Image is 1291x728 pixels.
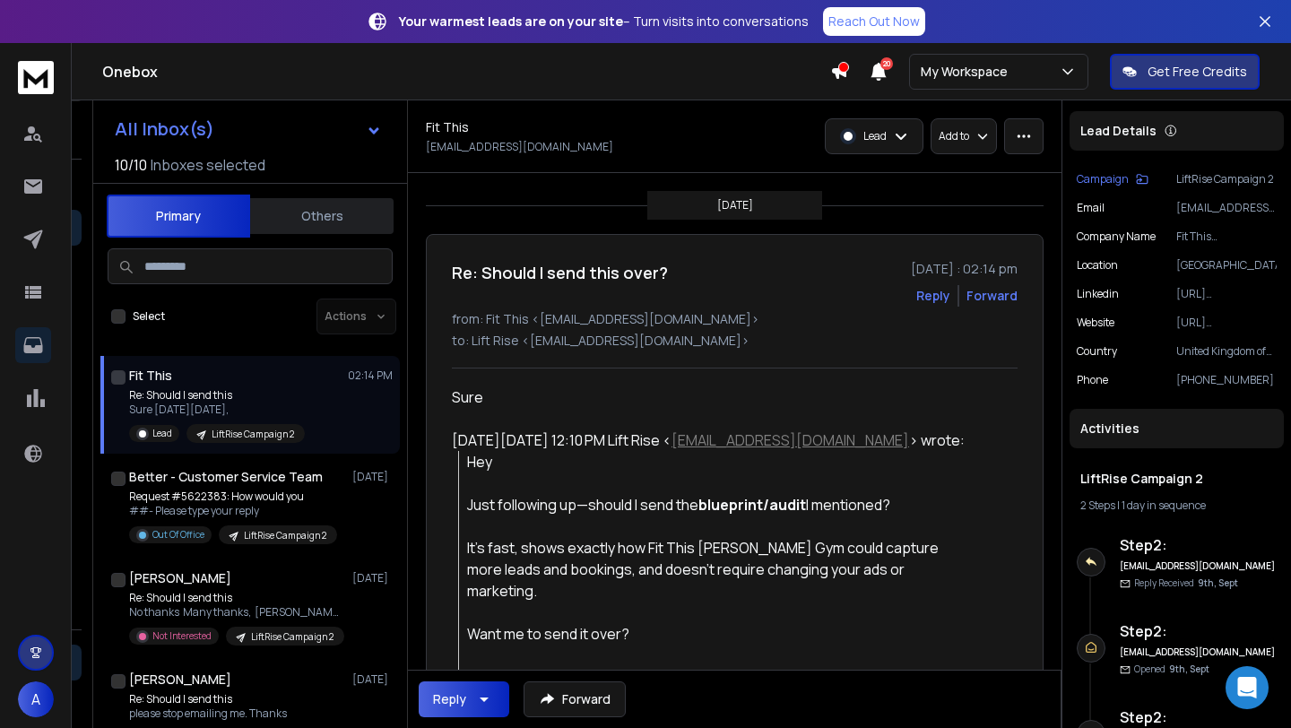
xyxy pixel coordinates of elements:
[107,195,250,238] button: Primary
[133,309,165,324] label: Select
[419,681,509,717] button: Reply
[452,310,1018,328] p: from: Fit This <[EMAIL_ADDRESS][DOMAIN_NAME]>
[863,129,887,143] p: Lead
[244,529,326,542] p: LiftRise Campaign 2
[152,528,204,542] p: Out Of Office
[1077,316,1114,330] p: website
[1077,287,1119,301] p: linkedin
[129,367,172,385] h1: Fit This
[467,537,975,602] div: It’s fast, shows exactly how Fit This [PERSON_NAME] Gym could capture more leads and bookings, an...
[399,13,623,30] strong: Your warmest leads are on your site
[1120,620,1277,642] h6: Step 2 :
[1176,287,1277,301] p: [URL][DOMAIN_NAME]
[399,13,809,30] p: – Turn visits into conversations
[18,681,54,717] button: A
[1226,666,1269,709] div: Open Intercom Messenger
[129,591,344,605] p: Re: Should I send this
[1110,54,1260,90] button: Get Free Credits
[129,692,344,706] p: Re: Should I send this
[115,120,214,138] h1: All Inbox(s)
[939,129,969,143] p: Add to
[1176,373,1277,387] p: [PHONE_NUMBER]
[251,630,334,644] p: LiftRise Campaign 2
[1077,344,1117,359] p: country
[1080,498,1273,513] div: |
[129,388,305,403] p: Re: Should I send this
[352,672,393,687] p: [DATE]
[823,7,925,36] a: Reach Out Now
[911,260,1018,278] p: [DATE] : 02:14 pm
[880,57,893,70] span: 20
[151,154,265,176] h3: Inboxes selected
[916,287,950,305] button: Reply
[966,287,1018,305] div: Forward
[1176,230,1277,244] p: Fit This [PERSON_NAME] Gym
[524,681,626,717] button: Forward
[212,428,294,441] p: LiftRise Campaign 2
[1134,576,1238,590] p: Reply Received
[1176,344,1277,359] p: United Kingdom of [GEOGRAPHIC_DATA] and [GEOGRAPHIC_DATA]
[1077,172,1148,186] button: Campaign
[452,429,975,451] div: [DATE][DATE] 12:10 PM Lift Rise < > wrote:
[828,13,920,30] p: Reach Out Now
[250,196,394,236] button: Others
[1077,373,1108,387] p: Phone
[1198,576,1238,589] span: 9th, Sept
[452,332,1018,350] p: to: Lift Rise <[EMAIL_ADDRESS][DOMAIN_NAME]>
[921,63,1015,81] p: My Workspace
[452,386,975,408] div: Sure
[1077,172,1129,186] p: Campaign
[1077,201,1105,215] p: Email
[1120,559,1277,573] h6: [EMAIL_ADDRESS][DOMAIN_NAME]
[129,605,344,620] p: No thanks Many thanks, [PERSON_NAME] ——————- [PERSON_NAME] (hons)
[426,140,613,154] p: [EMAIL_ADDRESS][DOMAIN_NAME]
[129,671,231,689] h1: [PERSON_NAME]
[717,198,753,212] p: [DATE]
[1176,258,1277,273] p: [GEOGRAPHIC_DATA]
[152,629,212,643] p: Not Interested
[129,569,231,587] h1: [PERSON_NAME]
[1077,258,1118,273] p: location
[1080,498,1115,513] span: 2 Steps
[1148,63,1247,81] p: Get Free Credits
[352,571,393,585] p: [DATE]
[1077,230,1156,244] p: Company Name
[1122,498,1206,513] span: 1 day in sequence
[467,451,975,472] div: Hey
[433,690,466,708] div: Reply
[1176,316,1277,330] p: [URL][DOMAIN_NAME]
[1120,706,1277,728] h6: Step 2 :
[129,504,337,518] p: ##- Please type your reply
[467,666,975,709] div: – Aodhán Founder, LiftRise
[698,495,806,515] strong: blueprint/audit
[1080,122,1157,140] p: Lead Details
[129,468,323,486] h1: Better - Customer Service Team
[467,623,975,645] div: Want me to send it over?
[452,260,668,285] h1: Re: Should I send this over?
[671,430,909,450] a: [EMAIL_ADDRESS][DOMAIN_NAME]
[100,111,396,147] button: All Inbox(s)
[115,154,147,176] span: 10 / 10
[129,403,305,417] p: Sure [DATE][DATE],
[467,494,975,516] div: Just following up—should I send the I mentioned?
[129,706,344,721] p: please stop emailing me. Thanks
[1070,409,1284,448] div: Activities
[1134,663,1209,676] p: Opened
[426,118,469,136] h1: Fit This
[102,61,830,82] h1: Onebox
[129,490,337,504] p: Request #5622383: How would you
[348,368,393,383] p: 02:14 PM
[1169,663,1209,675] span: 9th, Sept
[1080,470,1273,488] h1: LiftRise Campaign 2
[18,61,54,94] img: logo
[352,470,393,484] p: [DATE]
[1120,534,1277,556] h6: Step 2 :
[152,427,172,440] p: Lead
[1176,201,1277,215] p: [EMAIL_ADDRESS][DOMAIN_NAME]
[1176,172,1277,186] p: LiftRise Campaign 2
[1120,646,1277,659] h6: [EMAIL_ADDRESS][DOMAIN_NAME]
